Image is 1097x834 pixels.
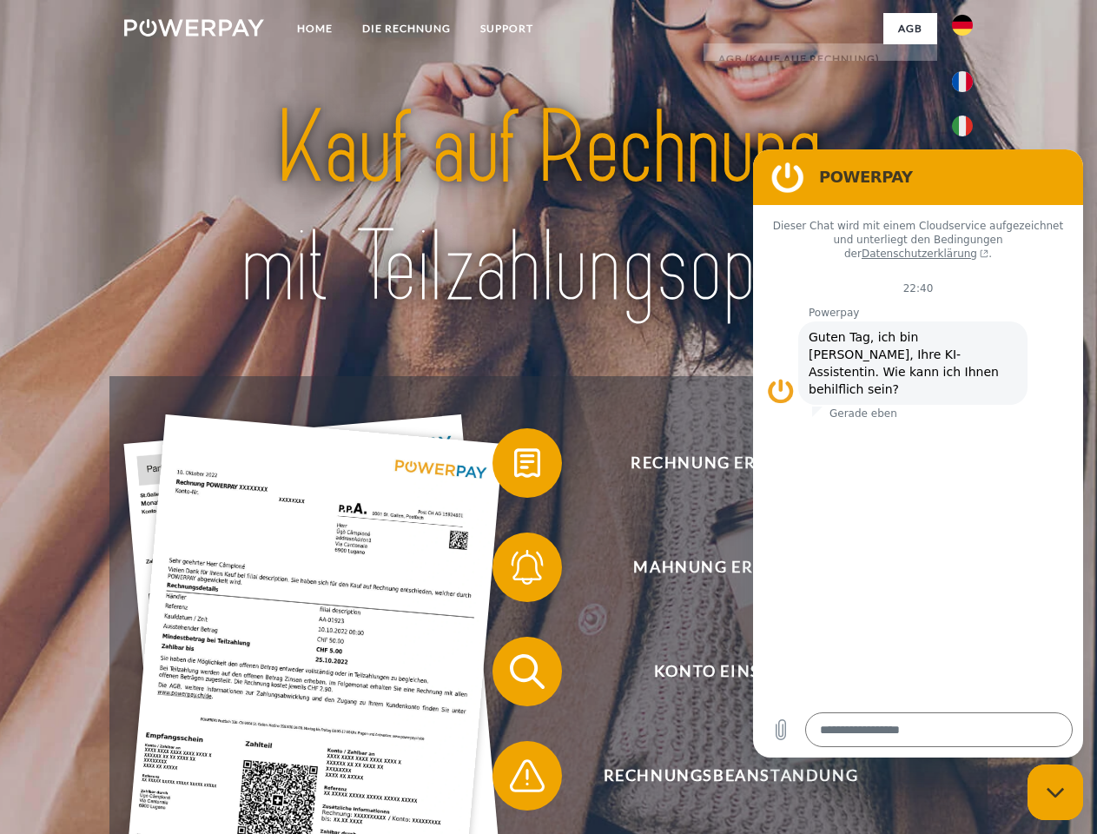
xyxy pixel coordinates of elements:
[506,754,549,798] img: qb_warning.svg
[518,533,943,602] span: Mahnung erhalten?
[518,741,943,811] span: Rechnungsbeanstandung
[492,428,944,498] button: Rechnung erhalten?
[1028,764,1083,820] iframe: Schaltfläche zum Öffnen des Messaging-Fensters; Konversation läuft
[704,43,937,75] a: AGB (Kauf auf Rechnung)
[166,83,931,333] img: title-powerpay_de.svg
[282,13,347,44] a: Home
[753,149,1083,758] iframe: Messaging-Fenster
[347,13,466,44] a: DIE RECHNUNG
[518,637,943,706] span: Konto einsehen
[124,19,264,36] img: logo-powerpay-white.svg
[492,741,944,811] button: Rechnungsbeanstandung
[518,428,943,498] span: Rechnung erhalten?
[506,650,549,693] img: qb_search.svg
[492,533,944,602] button: Mahnung erhalten?
[506,546,549,589] img: qb_bell.svg
[466,13,548,44] a: SUPPORT
[952,116,973,136] img: it
[492,637,944,706] button: Konto einsehen
[952,15,973,36] img: de
[952,71,973,92] img: fr
[506,441,549,485] img: qb_bill.svg
[883,13,937,44] a: agb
